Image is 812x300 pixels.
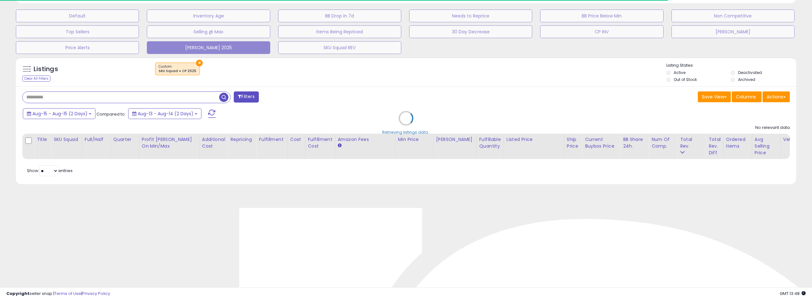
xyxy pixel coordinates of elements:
[16,10,139,22] button: Default
[147,10,270,22] button: Inventory Age
[147,25,270,38] button: Selling @ Max
[409,10,532,22] button: Needs to Reprice
[540,10,663,22] button: BB Price Below Min
[409,25,532,38] button: 30 Day Decrease
[278,10,401,22] button: BB Drop in 7d
[16,41,139,54] button: Price Alerts
[382,129,430,135] div: Retrieving listings data..
[16,25,139,38] button: Top Sellers
[671,25,795,38] button: [PERSON_NAME]
[278,25,401,38] button: Items Being Repriced
[147,41,270,54] button: [PERSON_NAME] 2025
[671,10,795,22] button: Non Competitive
[540,25,663,38] button: CP INV
[278,41,401,54] button: SKU Squad REV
